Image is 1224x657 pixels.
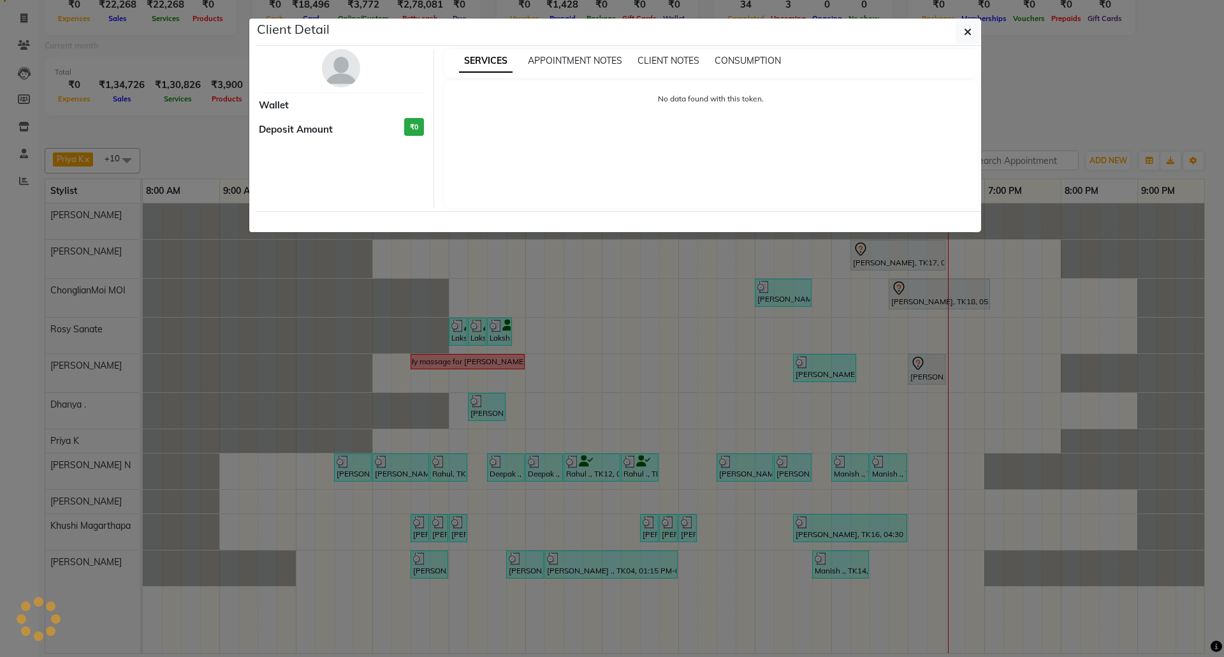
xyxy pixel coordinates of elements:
[459,50,513,73] span: SERVICES
[637,55,699,66] span: CLIENT NOTES
[404,118,424,137] h3: ₹0
[259,122,333,137] span: Deposit Amount
[528,55,622,66] span: APPOINTMENT NOTES
[456,93,966,105] p: No data found with this token.
[259,98,289,113] span: Wallet
[322,49,360,87] img: avatar
[257,20,330,39] h5: Client Detail
[715,55,781,66] span: CONSUMPTION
